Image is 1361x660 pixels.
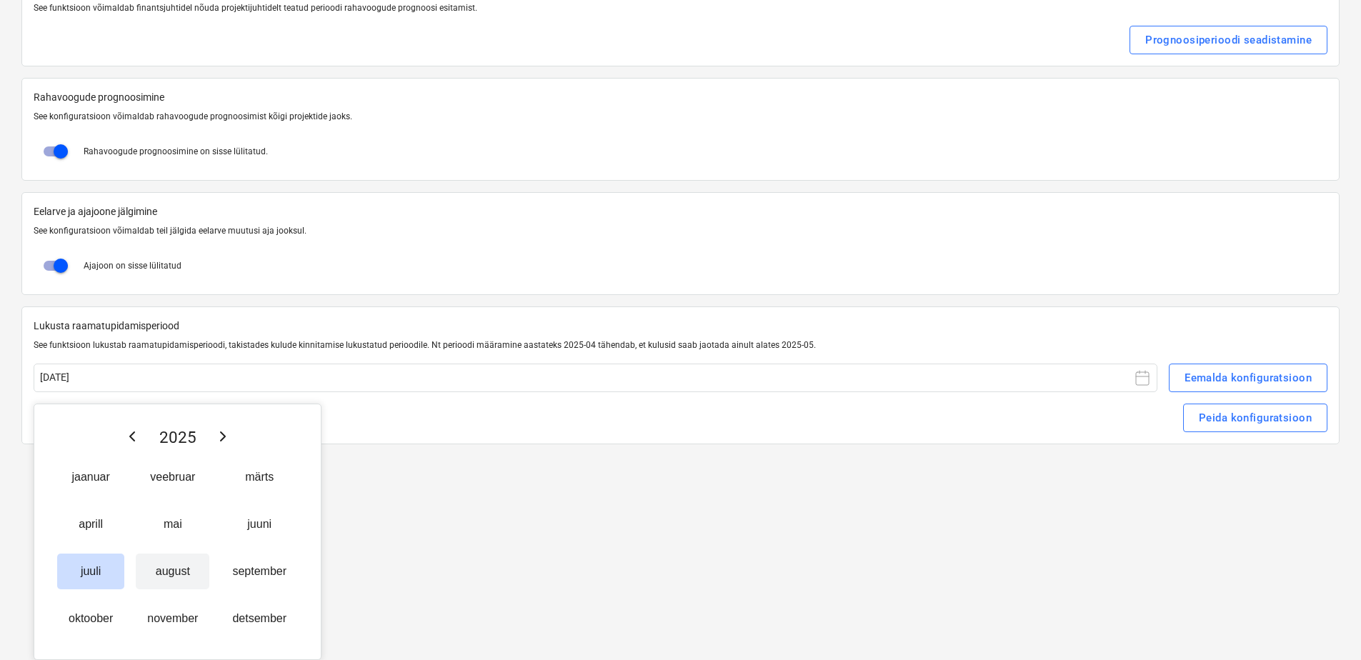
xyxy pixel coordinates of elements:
[1199,409,1312,427] div: Peida konfiguratsioon
[57,459,124,495] button: jaanuar
[34,90,1327,105] span: Rahavoogude prognoosimine
[136,459,209,495] button: veebruar
[136,506,209,542] button: mai
[221,459,298,495] button: märts
[159,428,196,446] span: 2025
[221,506,298,542] button: juuni
[57,506,124,542] button: aprill
[84,146,268,158] p: Rahavoogude prognoosimine on sisse lülitatud.
[34,319,1327,334] p: Lukusta raamatupidamisperiood
[34,2,1327,14] p: See funktsioon võimaldab finantsjuhtidel nõuda projektijuhtidelt teatud perioodi rahavoogude prog...
[221,601,298,636] button: detsember
[34,364,1157,392] button: [DATE]
[34,339,1327,351] p: See funktsioon lukustab raamatupidamisperioodi, takistades kulude kinnitamise lukustatud perioodi...
[1183,404,1327,432] button: Peida konfiguratsioon
[34,204,1327,219] span: Eelarve ja ajajoone jälgimine
[57,601,124,636] button: oktoober
[34,225,1327,237] p: See konfiguratsioon võimaldab teil jälgida eelarve muutusi aja jooksul.
[1145,31,1312,49] div: Prognoosiperioodi seadistamine
[1130,26,1327,54] button: Prognoosiperioodi seadistamine
[34,111,1327,123] p: See konfiguratsioon võimaldab rahavoogude prognoosimist kõigi projektide jaoks.
[57,554,124,589] button: juuli
[119,427,145,448] button: Previous Year
[221,554,298,589] button: september
[210,427,236,448] button: Next Year
[1169,364,1327,392] button: Eemalda konfiguratsioon
[136,601,209,636] button: november
[1185,369,1312,387] div: Eemalda konfiguratsioon
[84,260,181,272] p: Ajajoon on sisse lülitatud
[1290,591,1361,660] iframe: Chat Widget
[136,554,209,589] button: august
